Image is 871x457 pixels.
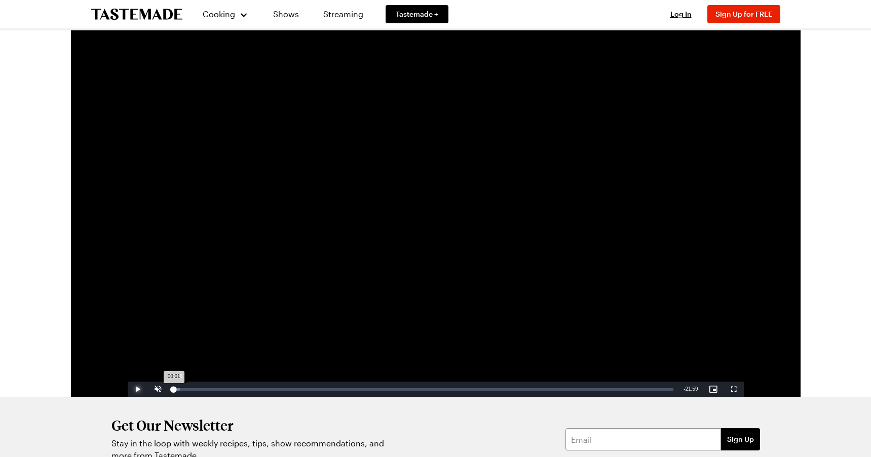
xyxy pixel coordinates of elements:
button: Unmute [148,382,168,397]
button: Cooking [203,2,249,26]
button: Log In [661,9,701,19]
a: Tastemade + [386,5,448,23]
a: To Tastemade Home Page [91,9,182,20]
div: Progress Bar [173,388,674,391]
span: 21:59 [685,386,698,392]
span: Log In [670,10,692,18]
button: Fullscreen [724,382,744,397]
video-js: Video Player [128,51,744,397]
button: Picture-in-Picture [703,382,724,397]
button: Play [128,382,148,397]
h2: Get Our Newsletter [111,417,390,433]
span: Cooking [203,9,235,19]
input: Email [565,428,721,450]
button: Sign Up for FREE [707,5,780,23]
button: Sign Up [721,428,760,450]
span: - [684,386,685,392]
span: Sign Up for FREE [715,10,772,18]
span: Tastemade + [396,9,438,19]
span: Sign Up [727,434,754,444]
